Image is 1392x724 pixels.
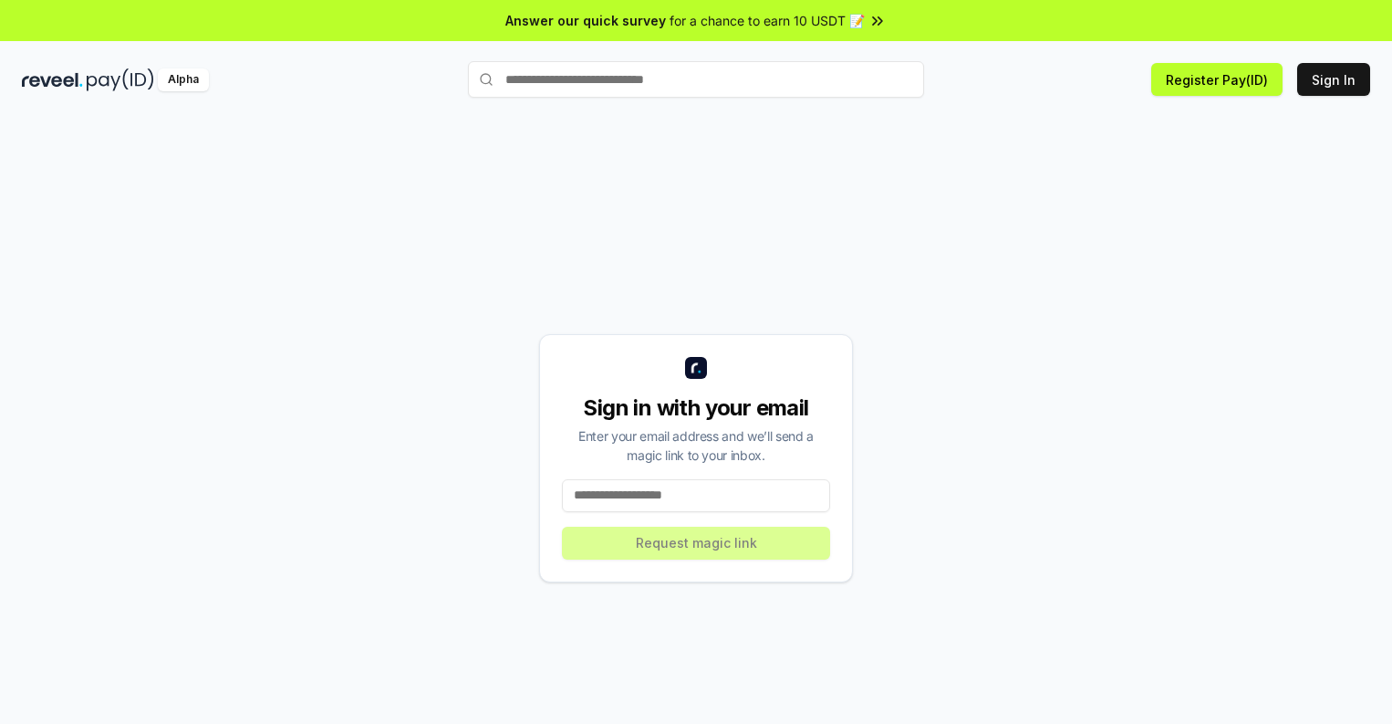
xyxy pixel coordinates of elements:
div: Enter your email address and we’ll send a magic link to your inbox. [562,426,830,465]
span: Answer our quick survey [505,11,666,30]
img: pay_id [87,68,154,91]
img: logo_small [685,357,707,379]
div: Alpha [158,68,209,91]
button: Sign In [1297,63,1370,96]
div: Sign in with your email [562,393,830,423]
span: for a chance to earn 10 USDT 📝 [670,11,865,30]
button: Register Pay(ID) [1151,63,1283,96]
img: reveel_dark [22,68,83,91]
